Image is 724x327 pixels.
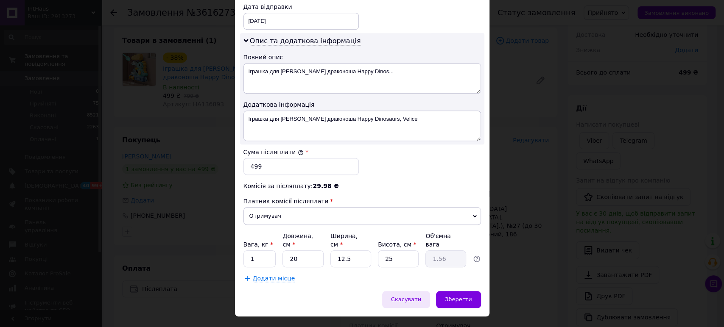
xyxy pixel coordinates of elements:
label: Довжина, см [282,233,313,248]
div: Повний опис [243,53,481,61]
label: Вага, кг [243,241,273,248]
label: Висота, см [378,241,416,248]
div: Об'ємна вага [425,232,466,249]
textarea: Іграшка для [PERSON_NAME] драконоша Happy Dinos... [243,63,481,94]
span: Скасувати [391,296,421,302]
div: Комісія за післяплату: [243,182,481,190]
div: Додаткова інформація [243,100,481,109]
span: Платник комісії післяплати [243,198,329,205]
span: Зберегти [445,296,472,302]
span: Опис та додаткова інформація [250,37,361,45]
span: 29.98 ₴ [313,183,338,189]
label: Ширина, см [330,233,358,248]
div: Дата відправки [243,3,359,11]
span: Додати місце [253,275,295,282]
textarea: Іграшка для [PERSON_NAME] драконоша Happy Dinosaurs, Velice [243,111,481,141]
span: Отримувач [243,207,481,225]
label: Сума післяплати [243,149,304,155]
